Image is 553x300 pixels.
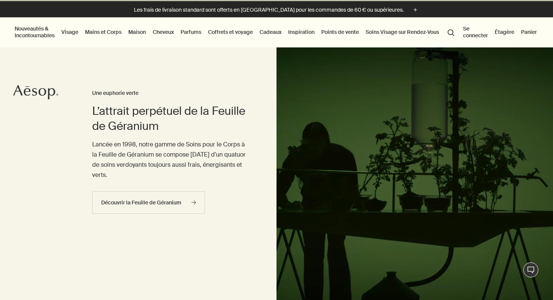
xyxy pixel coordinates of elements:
button: Points de vente [320,27,360,37]
a: Découvrir la Feuille de Géranium [92,191,205,214]
button: Lancer une recherche [444,25,458,39]
h2: L’attrait perpétuel de la Feuille de Géranium [92,104,246,134]
a: Coffrets et voyage [207,27,254,37]
a: Inspiration [287,27,316,37]
button: Chat en direct [523,262,538,277]
a: Étagère [493,27,516,37]
a: Cheveux [151,27,175,37]
a: Soins Visage sur Rendez-Vous [364,27,441,37]
a: Visage [60,27,80,37]
h3: Une euphorie verte [92,89,246,98]
p: Lancée en 1998, notre gamme de Soins pour le Corps à la Feuille de Géranium se compose [DATE] d'u... [92,139,246,180]
a: Cadeaux [258,27,283,37]
button: Nouveautés & Incontournables [13,24,56,40]
svg: Aesop [13,85,58,100]
a: Parfums [179,27,203,37]
button: Se connecter [462,24,489,40]
p: Les frais de livraison standard sont offerts en [GEOGRAPHIC_DATA] pour les commandes de 60 € ou s... [134,6,404,14]
a: Maison [127,27,147,37]
a: Aesop [13,85,58,102]
button: Panier [520,27,538,37]
nav: primary [13,17,458,47]
a: Mains et Corps [84,27,123,37]
button: Les frais de livraison standard sont offerts en [GEOGRAPHIC_DATA] pour les commandes de 60 € ou s... [134,6,419,14]
nav: supplementary [462,17,540,47]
